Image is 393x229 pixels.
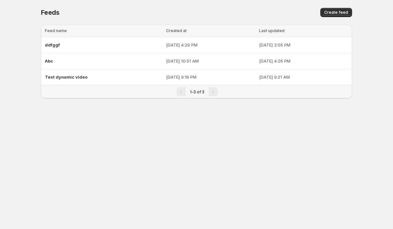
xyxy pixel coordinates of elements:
[166,28,187,33] span: Created at
[45,42,60,48] span: ddfggf
[190,89,204,94] span: 1-3 of 3
[166,74,255,80] p: [DATE] 9:18 PM
[259,42,348,48] p: [DATE] 2:56 PM
[45,58,53,64] span: Abc
[41,85,352,98] nav: Pagination
[259,28,285,33] span: Last updated
[45,28,67,33] span: Feed name
[259,58,348,64] p: [DATE] 4:26 PM
[45,74,87,80] span: Test dynamic video
[41,9,60,16] span: Feeds
[324,10,348,15] span: Create feed
[259,74,348,80] p: [DATE] 9:21 AM
[320,8,352,17] button: Create feed
[166,42,255,48] p: [DATE] 4:29 PM
[166,58,255,64] p: [DATE] 10:51 AM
